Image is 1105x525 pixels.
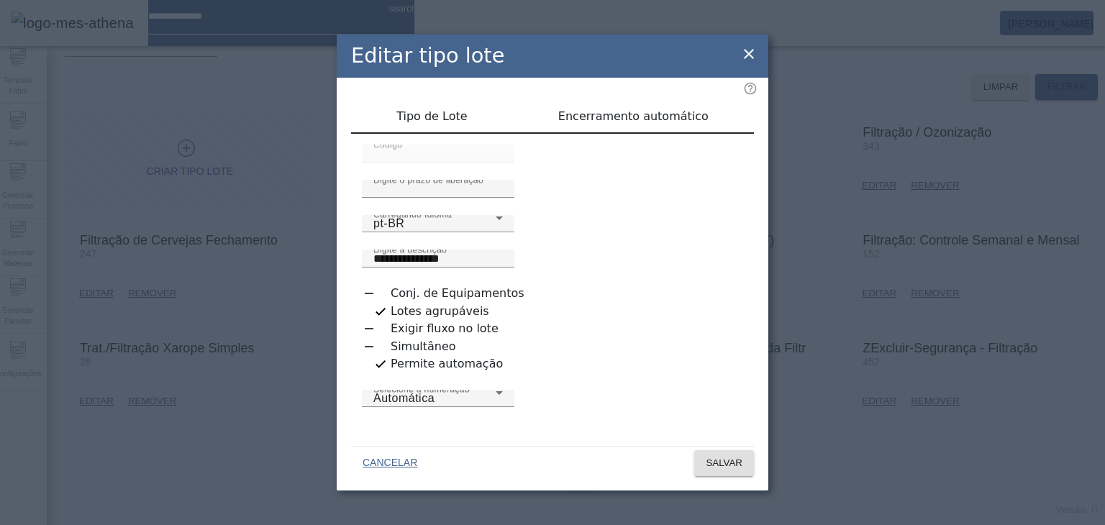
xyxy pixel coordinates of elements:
[373,217,404,229] span: pt-BR
[373,245,447,254] mat-label: Digite a descrição
[694,450,754,476] button: SALVAR
[351,40,504,71] h2: Editar tipo lote
[396,111,467,122] span: Tipo de Lote
[373,392,435,404] span: Automática
[388,303,489,320] label: Lotes agrupáveis
[363,456,417,470] span: CANCELAR
[373,175,483,184] mat-label: Digite o prazo de liberação
[388,355,503,373] label: Permite automação
[351,450,429,476] button: CANCELAR
[706,456,742,470] span: SALVAR
[388,338,456,355] label: Simultâneo
[388,285,524,302] label: Conj. de Equipamentos
[558,111,709,122] span: Encerramento automático
[388,320,499,337] label: Exigir fluxo no lote
[373,140,402,149] mat-label: Código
